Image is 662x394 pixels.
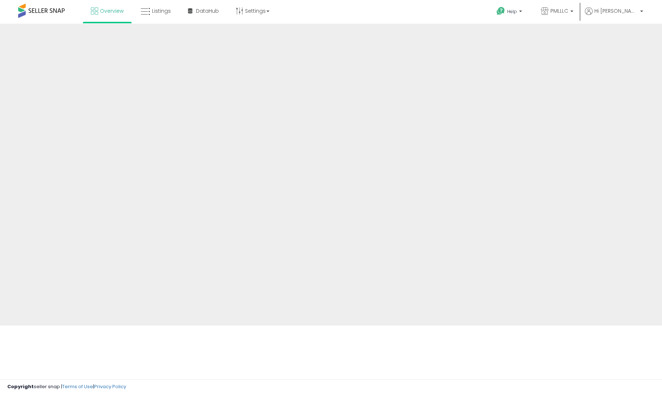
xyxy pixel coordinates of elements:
[496,7,505,16] i: Get Help
[100,7,124,15] span: Overview
[585,7,643,24] a: Hi [PERSON_NAME]
[196,7,219,15] span: DataHub
[491,1,529,24] a: Help
[550,7,568,15] span: PMLLLC
[152,7,171,15] span: Listings
[594,7,638,15] span: Hi [PERSON_NAME]
[507,8,517,15] span: Help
